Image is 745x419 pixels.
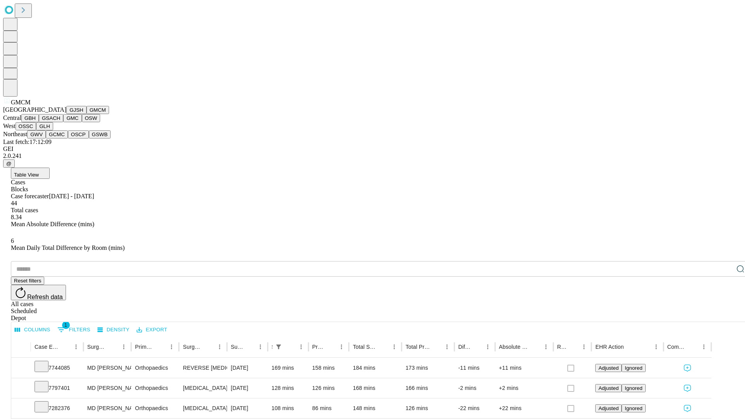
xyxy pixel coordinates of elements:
[3,131,27,137] span: Northeast
[11,237,14,244] span: 6
[622,384,645,392] button: Ignored
[55,324,92,336] button: Show filters
[203,341,214,352] button: Sort
[698,341,709,352] button: Menu
[244,341,255,352] button: Sort
[11,214,22,220] span: 8.34
[598,365,619,371] span: Adjusted
[625,385,642,391] span: Ignored
[231,344,243,350] div: Surgery Date
[336,341,347,352] button: Menu
[598,385,619,391] span: Adjusted
[530,341,541,352] button: Sort
[35,378,80,398] div: 7797401
[11,207,38,213] span: Total cases
[15,382,27,395] button: Expand
[482,341,493,352] button: Menu
[35,358,80,378] div: 7744085
[155,341,166,352] button: Sort
[11,168,50,179] button: Table View
[95,324,132,336] button: Density
[3,106,66,113] span: [GEOGRAPHIC_DATA]
[499,358,549,378] div: +11 mins
[499,398,549,418] div: +22 mins
[14,172,39,178] span: Table View
[296,341,307,352] button: Menu
[442,341,452,352] button: Menu
[625,365,642,371] span: Ignored
[622,364,645,372] button: Ignored
[557,344,567,350] div: Resolved in EHR
[11,99,31,106] span: GMCM
[499,344,529,350] div: Absolute Difference
[651,341,662,352] button: Menu
[60,341,71,352] button: Sort
[458,344,471,350] div: Difference
[16,122,36,130] button: OSSC
[405,378,450,398] div: 166 mins
[273,341,284,352] div: 1 active filter
[87,106,109,114] button: GMCM
[135,324,169,336] button: Export
[568,341,579,352] button: Sort
[312,358,345,378] div: 158 mins
[11,221,94,227] span: Mean Absolute Difference (mins)
[11,200,17,206] span: 44
[272,358,305,378] div: 169 mins
[6,161,12,166] span: @
[272,378,305,398] div: 128 mins
[353,344,377,350] div: Total Scheduled Duration
[499,378,549,398] div: +2 mins
[3,114,21,121] span: Central
[135,358,175,378] div: Orthopaedics
[15,362,27,375] button: Expand
[688,341,698,352] button: Sort
[87,398,127,418] div: MD [PERSON_NAME] [PERSON_NAME]
[353,378,398,398] div: 168 mins
[273,341,284,352] button: Show filters
[183,378,223,398] div: [MEDICAL_DATA] [MEDICAL_DATA]
[595,404,622,412] button: Adjusted
[3,139,52,145] span: Last fetch: 17:12:09
[135,398,175,418] div: Orthopaedics
[458,398,491,418] div: -22 mins
[11,193,49,199] span: Case forecaster
[11,277,44,285] button: Reset filters
[11,244,125,251] span: Mean Daily Total Difference by Room (mins)
[541,341,551,352] button: Menu
[431,341,442,352] button: Sort
[405,398,450,418] div: 126 mins
[35,344,59,350] div: Case Epic Id
[353,358,398,378] div: 184 mins
[14,278,41,284] span: Reset filters
[285,341,296,352] button: Sort
[595,364,622,372] button: Adjusted
[3,145,742,152] div: GEI
[35,398,80,418] div: 7282376
[231,358,264,378] div: [DATE]
[353,398,398,418] div: 148 mins
[458,378,491,398] div: -2 mins
[27,130,46,139] button: GWV
[595,344,624,350] div: EHR Action
[3,123,16,129] span: West
[405,344,430,350] div: Total Predicted Duration
[312,344,325,350] div: Predicted In Room Duration
[183,398,223,418] div: [MEDICAL_DATA] [MEDICAL_DATA], EXTENSIVE, 3 OR MORE DISCRETE STRUCTURES
[63,114,81,122] button: GMC
[62,321,70,329] span: 1
[135,378,175,398] div: Orthopaedics
[625,341,636,352] button: Sort
[183,344,202,350] div: Surgery Name
[49,193,94,199] span: [DATE] - [DATE]
[667,344,687,350] div: Comments
[272,398,305,418] div: 108 mins
[87,358,127,378] div: MD [PERSON_NAME] [PERSON_NAME]
[595,384,622,392] button: Adjusted
[135,344,154,350] div: Primary Service
[39,114,63,122] button: GSACH
[166,341,177,352] button: Menu
[46,130,68,139] button: GCMC
[598,405,619,411] span: Adjusted
[312,398,345,418] div: 86 mins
